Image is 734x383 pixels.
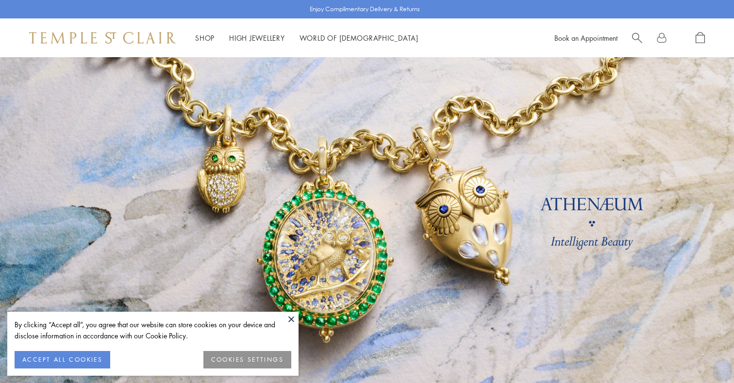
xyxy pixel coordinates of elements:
a: World of [DEMOGRAPHIC_DATA]World of [DEMOGRAPHIC_DATA] [300,33,418,43]
a: Open Shopping Bag [696,32,705,44]
img: Temple St. Clair [29,32,176,44]
nav: Main navigation [195,32,418,44]
iframe: Gorgias live chat messenger [685,337,724,373]
a: Book an Appointment [554,33,617,43]
a: High JewelleryHigh Jewellery [229,33,285,43]
button: COOKIES SETTINGS [203,351,291,368]
a: ShopShop [195,33,215,43]
a: Search [632,32,642,44]
p: Enjoy Complimentary Delivery & Returns [310,4,420,14]
button: ACCEPT ALL COOKIES [15,351,110,368]
div: By clicking “Accept all”, you agree that our website can store cookies on your device and disclos... [15,319,291,341]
